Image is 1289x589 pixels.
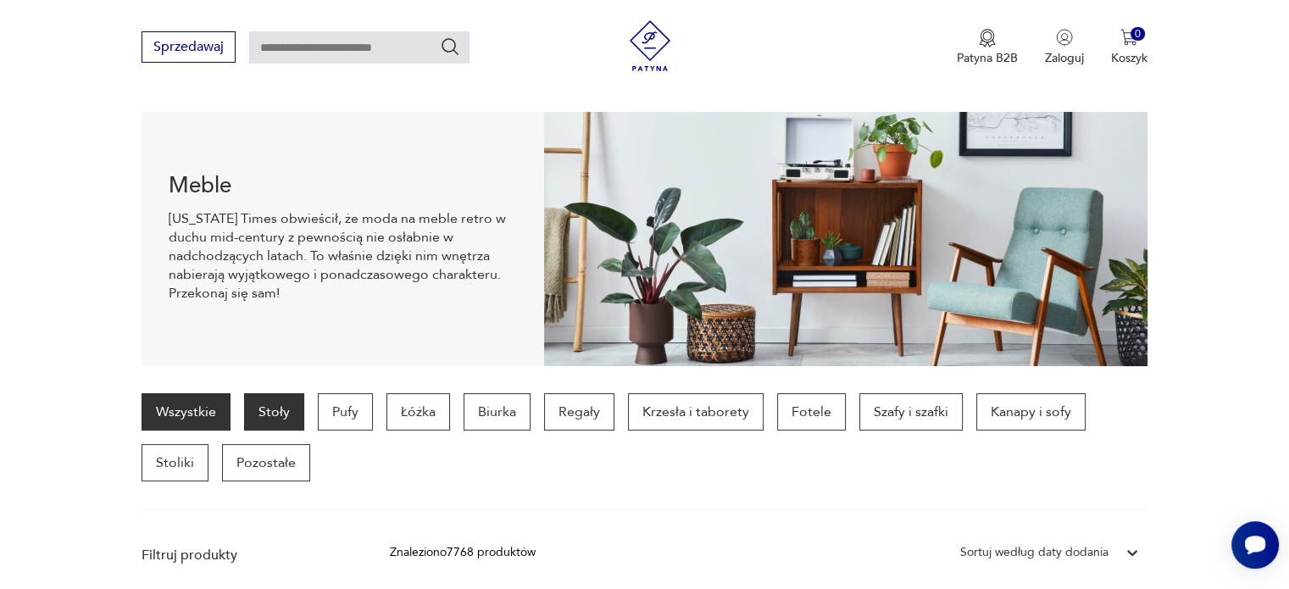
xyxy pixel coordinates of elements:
a: Krzesła i taborety [628,393,764,431]
img: Ikona koszyka [1120,29,1137,46]
div: 0 [1131,27,1145,42]
a: Stoły [244,393,304,431]
img: Ikonka użytkownika [1056,29,1073,46]
div: Sortuj według daty dodania [960,543,1108,562]
img: Ikona medalu [979,29,996,47]
a: Ikona medaluPatyna B2B [957,29,1018,66]
a: Wszystkie [142,393,231,431]
button: Patyna B2B [957,29,1018,66]
p: Patyna B2B [957,50,1018,66]
button: Szukaj [440,36,460,57]
button: 0Koszyk [1111,29,1147,66]
a: Biurka [464,393,531,431]
img: Patyna - sklep z meblami i dekoracjami vintage [625,20,675,71]
iframe: Smartsupp widget button [1231,521,1279,569]
a: Sprzedawaj [142,42,236,54]
button: Zaloguj [1045,29,1084,66]
a: Fotele [777,393,846,431]
img: Meble [544,112,1147,366]
p: Koszyk [1111,50,1147,66]
a: Szafy i szafki [859,393,963,431]
a: Kanapy i sofy [976,393,1086,431]
p: Filtruj produkty [142,546,349,564]
p: [US_STATE] Times obwieścił, że moda na meble retro w duchu mid-century z pewnością nie osłabnie w... [169,209,517,303]
div: Znaleziono 7768 produktów [390,543,536,562]
p: Zaloguj [1045,50,1084,66]
a: Regały [544,393,614,431]
a: Stoliki [142,444,208,481]
h1: Meble [169,175,517,196]
a: Pozostałe [222,444,310,481]
a: Łóżka [386,393,450,431]
a: Pufy [318,393,373,431]
button: Sprzedawaj [142,31,236,63]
